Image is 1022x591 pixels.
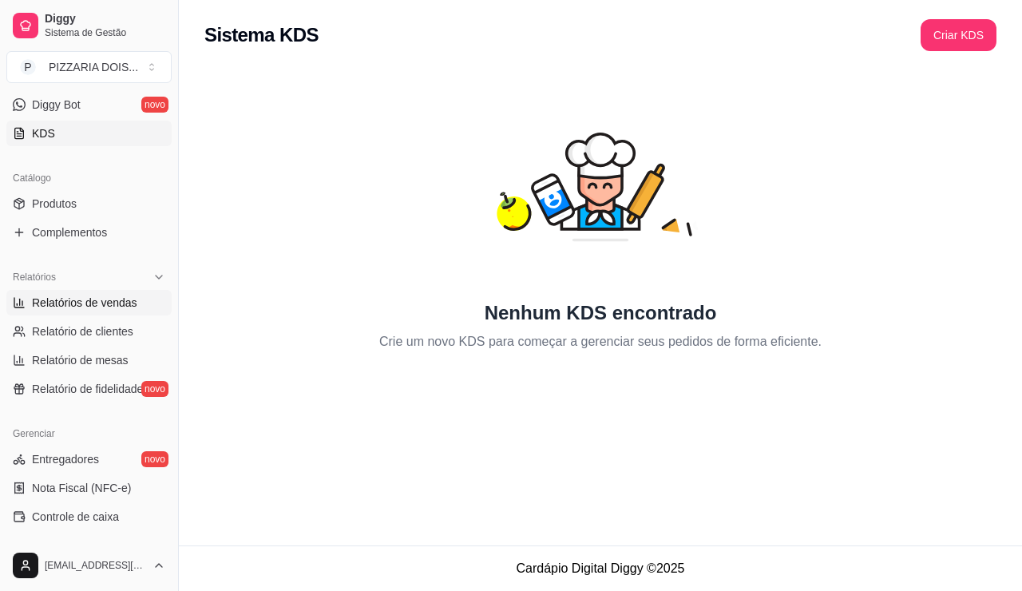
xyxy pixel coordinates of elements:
a: Produtos [6,191,172,216]
span: Entregadores [32,451,99,467]
a: Entregadoresnovo [6,446,172,472]
a: Relatórios de vendas [6,290,172,315]
a: DiggySistema de Gestão [6,6,172,45]
footer: Cardápio Digital Diggy © 2025 [179,545,1022,591]
a: Nota Fiscal (NFC-e) [6,475,172,501]
p: Crie um novo KDS para começar a gerenciar seus pedidos de forma eficiente. [379,332,822,351]
button: [EMAIL_ADDRESS][DOMAIN_NAME] [6,546,172,585]
span: Relatório de clientes [32,323,133,339]
span: Controle de fiado [32,537,117,553]
a: Controle de fiado [6,533,172,558]
span: Diggy Bot [32,97,81,113]
a: Complementos [6,220,172,245]
span: Controle de caixa [32,509,119,525]
span: Relatório de fidelidade [32,381,143,397]
div: Gerenciar [6,421,172,446]
div: animation [485,70,715,300]
span: [EMAIL_ADDRESS][DOMAIN_NAME] [45,559,146,572]
span: Relatórios de vendas [32,295,137,311]
a: Relatório de fidelidadenovo [6,376,172,402]
span: Sistema de Gestão [45,26,165,39]
div: Catálogo [6,165,172,191]
div: PIZZARIA DOIS ... [49,59,138,75]
a: Controle de caixa [6,504,172,530]
span: Complementos [32,224,107,240]
h2: Nenhum KDS encontrado [485,300,717,326]
a: Relatório de mesas [6,347,172,373]
h2: Sistema KDS [204,22,319,48]
span: P [20,59,36,75]
span: Nota Fiscal (NFC-e) [32,480,131,496]
span: Relatórios [13,271,56,284]
a: Relatório de clientes [6,319,172,344]
span: KDS [32,125,55,141]
a: Diggy Botnovo [6,92,172,117]
span: Produtos [32,196,77,212]
a: KDS [6,121,172,146]
button: Criar KDS [921,19,996,51]
span: Diggy [45,12,165,26]
span: Relatório de mesas [32,352,129,368]
button: Select a team [6,51,172,83]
